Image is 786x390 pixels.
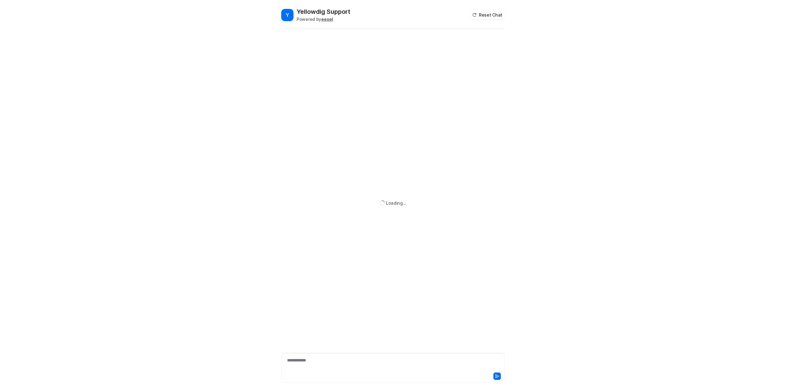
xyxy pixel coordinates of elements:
h2: Yellowdig Support [297,7,350,16]
div: Loading... [386,200,406,206]
button: Reset Chat [470,10,505,19]
div: Powered by [297,16,350,22]
span: Y [281,9,294,21]
b: eesel [321,17,333,22]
